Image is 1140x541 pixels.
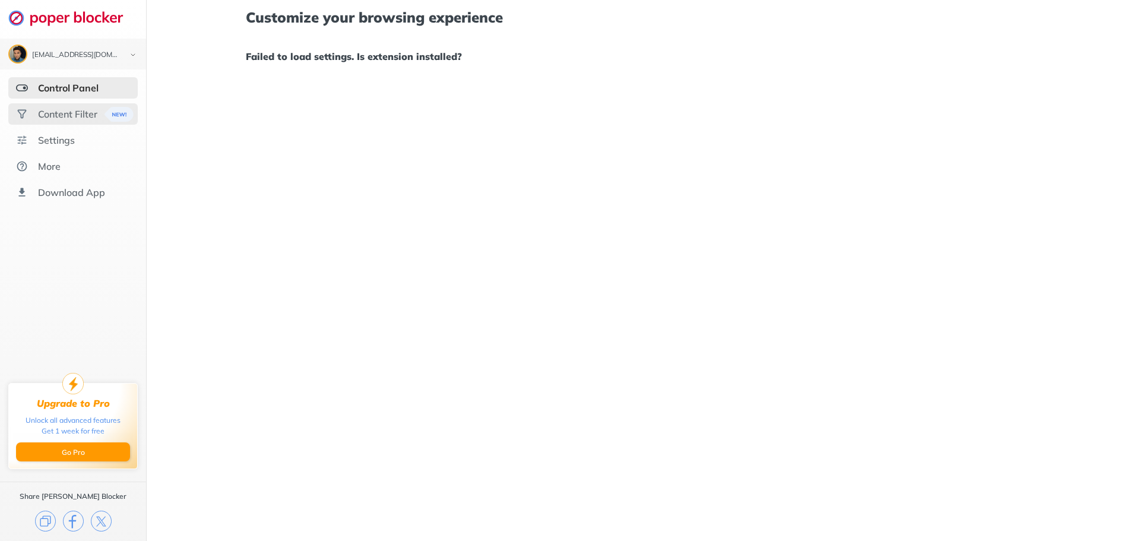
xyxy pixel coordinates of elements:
img: about.svg [16,160,28,172]
div: Settings [38,134,75,146]
img: logo-webpage.svg [8,10,136,26]
div: Share [PERSON_NAME] Blocker [20,492,126,501]
img: download-app.svg [16,186,28,198]
button: Go Pro [16,442,130,461]
img: x.svg [91,511,112,531]
h1: Failed to load settings. Is extension installed? [246,49,1040,64]
div: Download App [38,186,105,198]
img: ACg8ocLggEvYcjP67rSTE5J_nxpcGYiy_DaSLPUU1-XbsxMPR2lThv8BdQ=s96-c [9,46,26,62]
img: facebook.svg [63,511,84,531]
img: copy.svg [35,511,56,531]
div: Get 1 week for free [42,426,104,436]
div: Control Panel [38,82,99,94]
div: jakelks57@gmail.com [32,51,120,59]
div: Content Filter [38,108,97,120]
img: social.svg [16,108,28,120]
img: features-selected.svg [16,82,28,94]
div: More [38,160,61,172]
h1: Customize your browsing experience [246,10,1040,25]
div: Upgrade to Pro [37,398,110,409]
img: settings.svg [16,134,28,146]
img: upgrade-to-pro.svg [62,373,84,394]
img: chevron-bottom-black.svg [126,49,140,61]
img: menuBanner.svg [104,107,134,122]
div: Unlock all advanced features [26,415,121,426]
